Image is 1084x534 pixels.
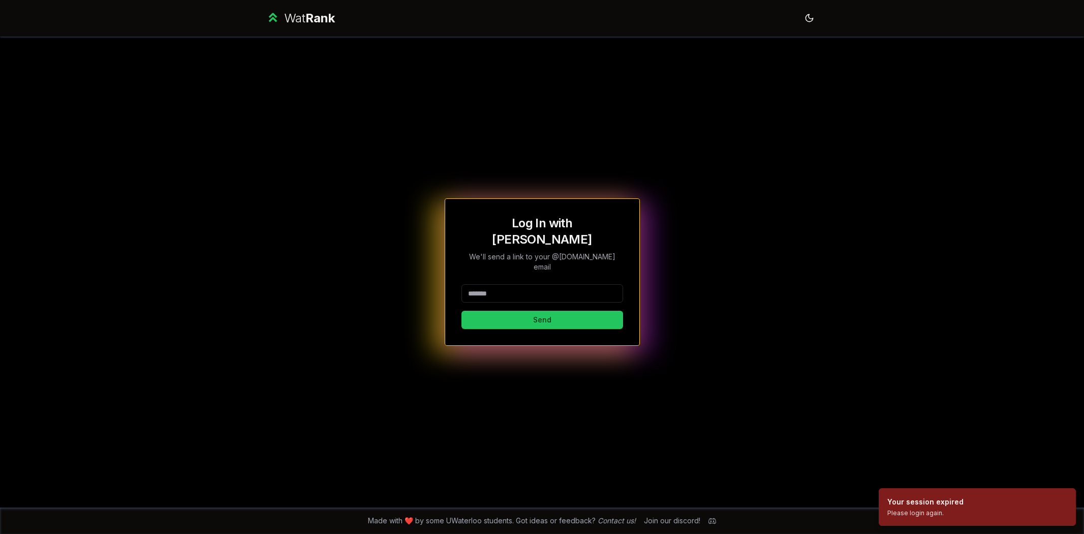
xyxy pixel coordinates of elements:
a: Contact us! [598,516,636,525]
span: Rank [305,11,335,25]
span: Made with ❤️ by some UWaterloo students. Got ideas or feedback? [368,516,636,526]
a: WatRank [266,10,335,26]
p: We'll send a link to your @[DOMAIN_NAME] email [461,252,623,272]
div: Wat [284,10,335,26]
h1: Log In with [PERSON_NAME] [461,215,623,248]
button: Send [461,311,623,329]
div: Please login again. [887,509,964,517]
div: Your session expired [887,497,964,507]
div: Join our discord! [644,516,700,526]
